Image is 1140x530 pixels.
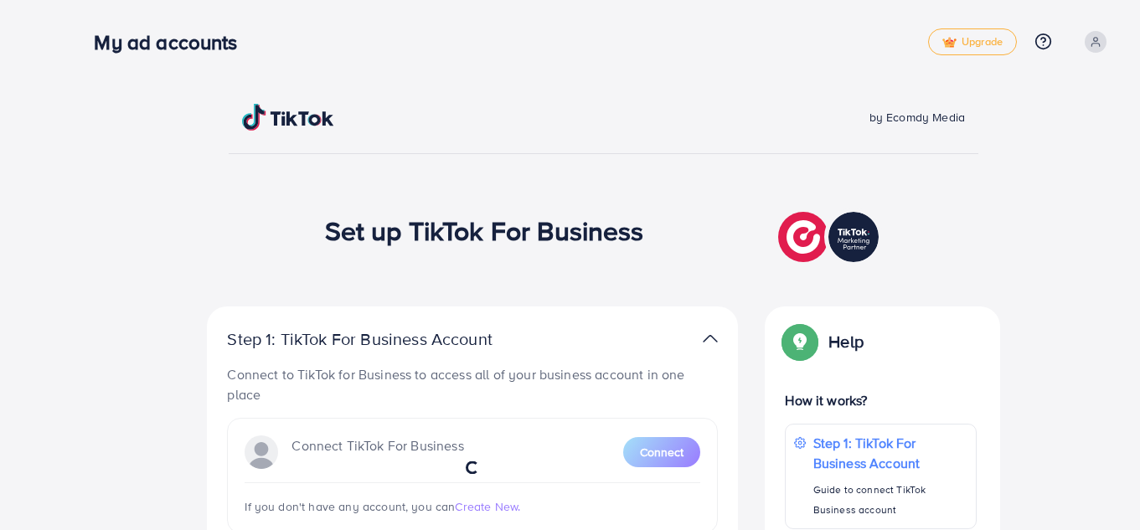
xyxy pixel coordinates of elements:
[703,327,718,351] img: TikTok partner
[942,36,1003,49] span: Upgrade
[942,37,957,49] img: tick
[325,214,644,246] h1: Set up TikTok For Business
[778,208,883,266] img: TikTok partner
[242,104,334,131] img: TikTok
[828,332,864,352] p: Help
[227,329,545,349] p: Step 1: TikTok For Business Account
[928,28,1017,55] a: tickUpgrade
[785,327,815,357] img: Popup guide
[813,480,967,520] p: Guide to connect TikTok Business account
[869,109,965,126] span: by Ecomdy Media
[94,30,250,54] h3: My ad accounts
[813,433,967,473] p: Step 1: TikTok For Business Account
[785,390,976,410] p: How it works?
